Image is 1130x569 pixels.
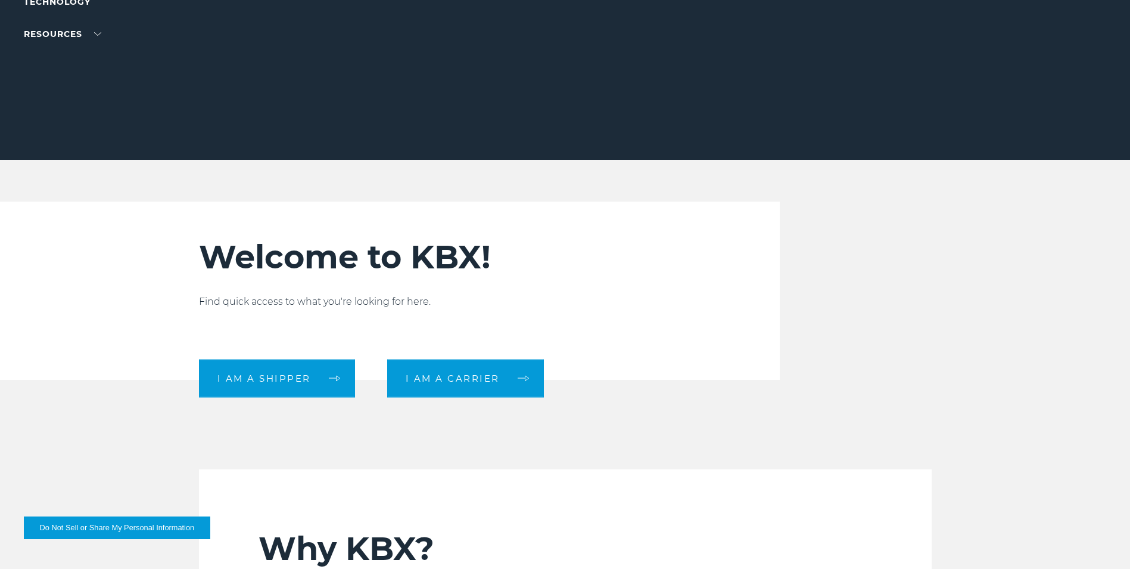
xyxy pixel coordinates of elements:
[259,529,872,568] h2: Why KBX?
[406,374,500,383] span: I am a carrier
[199,237,708,277] h2: Welcome to KBX!
[217,374,311,383] span: I am a shipper
[24,517,210,539] button: Do Not Sell or Share My Personal Information
[1070,512,1130,569] iframe: Chat Widget
[199,295,708,309] p: Find quick access to what you're looking for here.
[387,359,544,397] a: I am a carrier arrow arrow
[199,359,355,397] a: I am a shipper arrow arrow
[24,29,101,39] a: RESOURCES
